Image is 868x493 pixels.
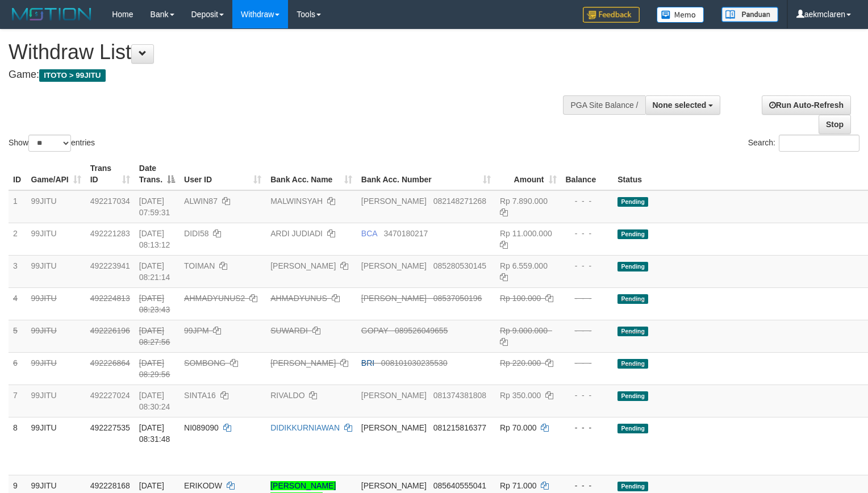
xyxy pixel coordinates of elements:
span: Pending [617,424,648,433]
span: [PERSON_NAME] [361,423,427,432]
span: 492227535 [90,423,130,432]
a: ARDI JUDIADI [270,229,323,238]
a: SUWARDI [270,326,308,335]
span: None selected [653,101,707,110]
div: - - - [566,228,609,239]
a: [PERSON_NAME] [270,261,336,270]
td: 1 [9,190,27,223]
span: [DATE] 07:59:31 [139,197,170,217]
td: 99JITU [27,352,86,385]
td: 99JITU [27,320,86,352]
img: MOTION_logo.png [9,6,95,23]
span: [PERSON_NAME] [361,197,427,206]
th: Trans ID: activate to sort column ascending [86,158,135,190]
span: [DATE] 08:31:48 [139,423,170,444]
a: DIDIKKURNIAWAN [270,423,340,432]
span: Rp 6.559.000 [500,261,548,270]
span: [PERSON_NAME] [361,261,427,270]
td: 99JITU [27,190,86,223]
span: ITOTO > 99JITU [39,69,106,82]
th: Bank Acc. Name: activate to sort column ascending [266,158,357,190]
td: 7 [9,385,27,417]
span: Copy 081215816377 to clipboard [433,423,486,432]
span: Pending [617,391,648,401]
span: [DATE] 08:29:56 [139,358,170,379]
span: Rp 220.000 [500,358,541,367]
span: Copy 085640555041 to clipboard [433,481,486,490]
span: ALWIN87 [184,197,218,206]
span: 492217034 [90,197,130,206]
td: 4 [9,287,27,320]
span: BCA [361,229,377,238]
td: 2 [9,223,27,255]
span: Copy 081374381808 to clipboard [433,391,486,400]
span: [DATE] 08:30:24 [139,391,170,411]
span: [DATE] 08:23:43 [139,294,170,314]
td: 5 [9,320,27,352]
span: DIDI58 [184,229,209,238]
div: - - - [566,325,609,336]
span: NI089090 [184,423,219,432]
span: Copy 082148271268 to clipboard [433,197,486,206]
td: 8 [9,417,27,475]
td: 99JITU [27,417,86,475]
span: Rp 7.890.000 [500,197,548,206]
span: TOIMAN [184,261,215,270]
span: Rp 71.000 [500,481,537,490]
input: Search: [779,135,859,152]
div: - - - [566,293,609,304]
a: MALWINSYAH [270,197,323,206]
a: AHMADYUNUS [270,294,327,303]
span: 99JPM [184,326,209,335]
span: Pending [617,327,648,336]
td: 99JITU [27,287,86,320]
h1: Withdraw List [9,41,567,64]
div: - - - [566,357,609,369]
span: SINTA16 [184,391,216,400]
span: [DATE] 08:13:12 [139,229,170,249]
span: [DATE] 08:27:56 [139,326,170,346]
span: SOMBONG [184,358,226,367]
th: Bank Acc. Number: activate to sort column ascending [357,158,495,190]
select: Showentries [28,135,71,152]
button: None selected [645,95,721,115]
span: Pending [617,482,648,491]
span: 492226864 [90,358,130,367]
span: 492227024 [90,391,130,400]
img: Feedback.jpg [583,7,640,23]
span: Copy 089526049655 to clipboard [395,326,448,335]
span: [DATE] 08:21:14 [139,261,170,282]
th: User ID: activate to sort column ascending [180,158,266,190]
span: Pending [617,197,648,207]
span: [PERSON_NAME] [361,294,427,303]
td: 6 [9,352,27,385]
div: - - - [566,390,609,401]
span: GOPAY [361,326,388,335]
td: 99JITU [27,255,86,287]
th: Balance [561,158,614,190]
span: Pending [617,262,648,271]
a: Run Auto-Refresh [762,95,851,115]
a: [PERSON_NAME] [270,358,336,367]
span: [PERSON_NAME] [361,481,427,490]
a: Stop [819,115,851,134]
th: Date Trans.: activate to sort column descending [135,158,180,190]
img: panduan.png [721,7,778,22]
span: Copy 085280530145 to clipboard [433,261,486,270]
label: Search: [748,135,859,152]
span: 492223941 [90,261,130,270]
th: ID [9,158,27,190]
th: Game/API: activate to sort column ascending [27,158,86,190]
span: 492226196 [90,326,130,335]
a: RIVALDO [270,391,304,400]
span: BRI [361,358,374,367]
span: Pending [617,229,648,239]
td: 3 [9,255,27,287]
span: 492228168 [90,481,130,490]
div: - - - [566,422,609,433]
td: 99JITU [27,223,86,255]
span: Copy 008101030235530 to clipboard [381,358,448,367]
label: Show entries [9,135,95,152]
span: Rp 70.000 [500,423,537,432]
div: - - - [566,480,609,491]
